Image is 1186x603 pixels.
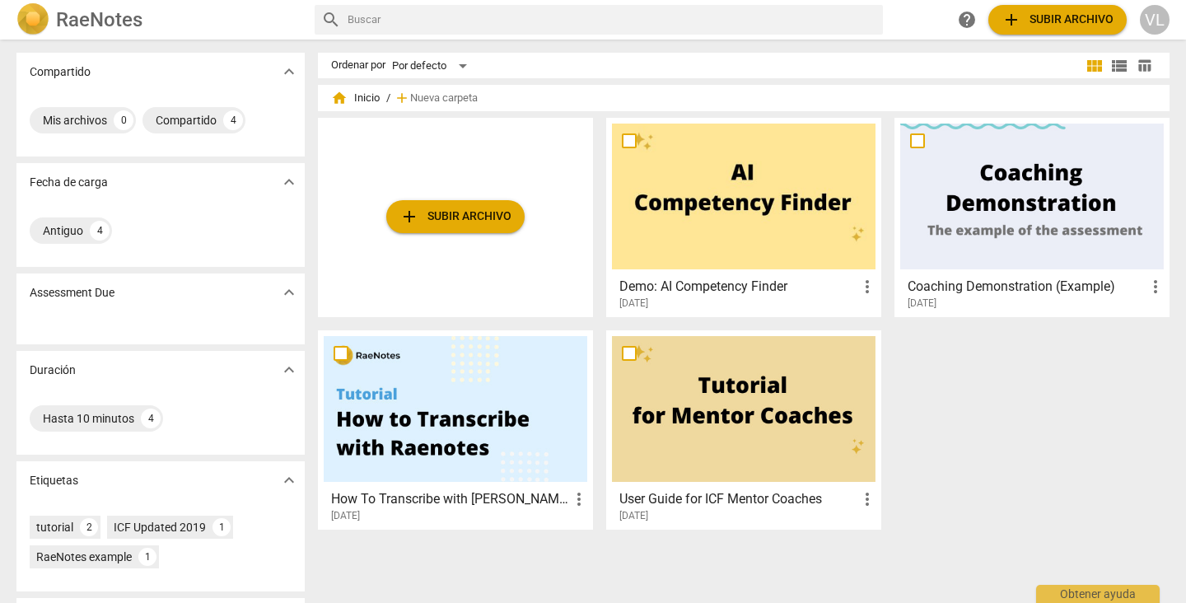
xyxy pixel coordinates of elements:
[957,10,977,30] span: help
[619,277,857,297] h3: Demo: AI Competency Finder
[569,489,589,509] span: more_vert
[908,297,936,311] span: [DATE]
[619,297,648,311] span: [DATE]
[1002,10,1021,30] span: add
[223,110,243,130] div: 4
[277,280,301,305] button: Mostrar más
[399,207,511,227] span: Subir archivo
[43,222,83,239] div: Antiguo
[138,548,156,566] div: 1
[277,170,301,194] button: Mostrar más
[386,92,390,105] span: /
[30,362,76,379] p: Duración
[331,59,385,72] div: Ordenar por
[988,5,1127,35] button: Subir
[1085,56,1104,76] span: view_module
[394,90,410,106] span: add
[141,409,161,428] div: 4
[279,172,299,192] span: expand_more
[410,92,478,105] span: Nueva carpeta
[857,277,877,297] span: more_vert
[900,124,1164,310] a: Coaching Demonstration (Example)[DATE]
[1146,277,1165,297] span: more_vert
[331,90,380,106] span: Inicio
[114,110,133,130] div: 0
[1109,56,1129,76] span: view_list
[1002,10,1114,30] span: Subir archivo
[279,360,299,380] span: expand_more
[619,509,648,523] span: [DATE]
[321,10,341,30] span: search
[619,489,857,509] h3: User Guide for ICF Mentor Coaches
[331,489,569,509] h3: How To Transcribe with RaeNotes
[80,518,98,536] div: 2
[1140,5,1170,35] button: VL
[324,336,587,522] a: How To Transcribe with [PERSON_NAME][DATE]
[277,358,301,382] button: Mostrar más
[16,3,49,36] img: Logo
[1082,54,1107,78] button: Cuadrícula
[392,53,473,79] div: Por defecto
[279,62,299,82] span: expand_more
[279,470,299,490] span: expand_more
[90,221,110,241] div: 4
[36,549,132,565] div: RaeNotes example
[16,3,301,36] a: LogoRaeNotes
[348,7,876,33] input: Buscar
[114,519,206,535] div: ICF Updated 2019
[331,509,360,523] span: [DATE]
[30,472,78,489] p: Etiquetas
[212,518,231,536] div: 1
[908,277,1146,297] h3: Coaching Demonstration (Example)
[1107,54,1132,78] button: Lista
[386,200,525,233] button: Subir
[857,489,877,509] span: more_vert
[277,59,301,84] button: Mostrar más
[1137,58,1152,73] span: table_chart
[331,90,348,106] span: home
[279,283,299,302] span: expand_more
[612,124,875,310] a: Demo: AI Competency Finder[DATE]
[156,112,217,129] div: Compartido
[1132,54,1156,78] button: Tabla
[30,63,91,81] p: Compartido
[43,112,107,129] div: Mis archivos
[612,336,875,522] a: User Guide for ICF Mentor Coaches[DATE]
[36,519,73,535] div: tutorial
[30,174,108,191] p: Fecha de carga
[43,410,134,427] div: Hasta 10 minutos
[30,284,114,301] p: Assessment Due
[399,207,419,227] span: add
[277,468,301,493] button: Mostrar más
[1036,585,1160,603] div: Obtener ayuda
[56,8,142,31] h2: RaeNotes
[952,5,982,35] a: Obtener ayuda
